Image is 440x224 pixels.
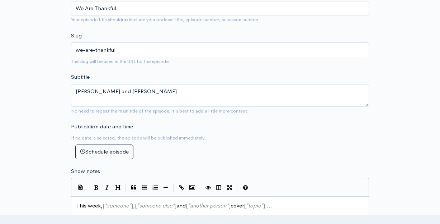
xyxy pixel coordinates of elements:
[71,32,82,40] label: Slug
[71,123,133,131] label: Publication date and time
[107,202,129,209] span: someone
[176,182,187,193] button: Create Link
[187,182,198,193] button: Insert Image
[213,182,224,193] button: Toggle Side by Side
[125,184,126,192] i: |
[103,202,104,209] span: [
[71,73,90,81] label: Subtitle
[88,184,89,192] i: |
[200,184,200,192] i: |
[71,58,170,64] small: The slug will be used in the URL for the episode.
[91,182,101,193] button: Bold
[135,202,137,209] span: [
[190,202,226,209] span: another person
[112,182,123,193] button: Heading
[128,182,139,193] button: Quote
[244,202,246,209] span: [
[122,17,130,23] strong: not
[131,202,133,209] span: ]
[150,182,160,193] button: Numbered List
[75,182,86,192] button: Insert Show Notes Template
[263,202,265,209] span: ]
[75,145,133,159] button: Schedule episode
[229,202,231,209] span: ]
[160,182,171,193] button: Insert Horizontal Line
[71,17,260,23] small: Your episode title should include your podcast title, episode number, or season number.
[71,108,249,114] small: No need to repeat the main title of the episode, it's best to add a little more context.
[248,202,261,209] span: topic
[71,42,369,57] input: title-of-episode
[139,182,150,193] button: Generic List
[203,182,213,193] button: Toggle Preview
[173,184,174,192] i: |
[71,1,369,16] input: What is the episode's title?
[237,184,238,192] i: |
[175,202,176,209] span: ]
[224,182,235,193] button: Toggle Fullscreen
[186,202,188,209] span: [
[76,202,274,209] span: This week, , and cover .....
[71,135,205,141] small: If no date is selected, the episode will be published immediately.
[71,167,100,175] label: Show notes
[101,182,112,193] button: Italic
[139,202,172,209] span: someone else
[240,182,251,193] button: Markdown Guide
